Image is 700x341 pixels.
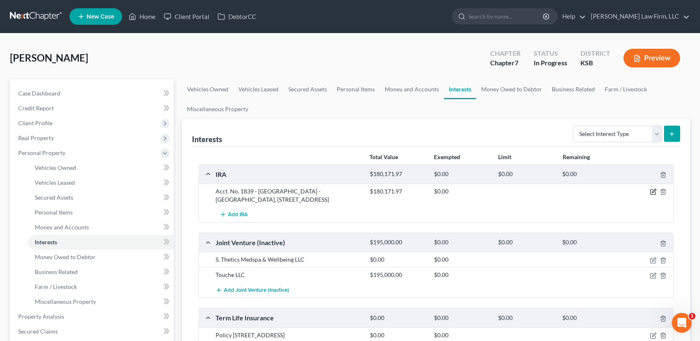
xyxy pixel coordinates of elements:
span: Secured Assets [35,194,73,201]
div: $0.00 [430,271,494,279]
div: Joint Venture (Inactive) [211,238,366,247]
div: $180,171.97 [366,170,430,178]
strong: Total Value [369,153,398,160]
a: DebtorCC [213,9,260,24]
a: Client Portal [160,9,213,24]
span: Money and Accounts [35,224,89,231]
div: Term Life Insurance [211,313,366,322]
div: $0.00 [558,238,622,246]
span: 1 [689,313,695,320]
strong: Limit [498,153,511,160]
div: $0.00 [430,314,494,322]
button: Preview [623,49,680,67]
span: Add Joint Venture (Inactive) [224,287,289,293]
a: Case Dashboard [12,86,174,101]
input: Search by name... [468,9,544,24]
a: Vehicles Leased [233,79,283,99]
a: Property Analysis [12,309,174,324]
button: Add Joint Venture (Inactive) [216,282,289,298]
div: In Progress [534,58,567,68]
div: Policy [STREET_ADDRESS] [211,331,366,339]
div: $195,000.00 [366,238,430,246]
div: $0.00 [366,255,430,264]
span: Personal Property [18,149,65,156]
strong: Remaining [563,153,590,160]
div: Chapter [490,58,520,68]
div: $0.00 [558,314,622,322]
div: District [580,49,610,58]
span: Add IRA [228,212,248,218]
span: Business Related [35,268,78,275]
span: Client Profile [18,119,53,126]
a: Secured Assets [28,190,174,205]
div: $0.00 [430,331,494,339]
a: Money and Accounts [380,79,444,99]
div: IRA [211,170,366,179]
div: $0.00 [366,331,430,339]
span: Vehicles Owned [35,164,76,171]
a: Miscellaneous Property [182,99,253,119]
a: Interests [28,235,174,250]
span: Money Owed to Debtor [35,253,96,260]
a: Farm / Livestock [600,79,652,99]
a: Farm / Livestock [28,279,174,294]
a: Vehicles Owned [28,160,174,175]
span: Case Dashboard [18,90,60,97]
div: KSB [580,58,610,68]
span: [PERSON_NAME] [10,52,88,64]
div: $180,171.97 [366,187,430,196]
div: $0.00 [494,314,558,322]
a: [PERSON_NAME] Law Firm, LLC [587,9,690,24]
span: Miscellaneous Property [35,298,96,305]
span: Secured Claims [18,328,58,335]
div: S. Thetics Medspa & Wellbeing LLC [211,255,366,264]
a: Money and Accounts [28,220,174,235]
div: Interests [192,134,222,144]
a: Secured Assets [283,79,332,99]
div: $0.00 [430,187,494,196]
div: $0.00 [430,238,494,246]
div: Chapter [490,49,520,58]
a: Money Owed to Debtor [28,250,174,265]
a: Business Related [547,79,600,99]
div: Touche LLC [211,271,366,279]
a: Help [558,9,586,24]
div: $0.00 [558,170,622,178]
span: Personal Items [35,209,73,216]
span: Property Analysis [18,313,64,320]
div: $0.00 [366,314,430,322]
span: Farm / Livestock [35,283,77,290]
div: $195,000.00 [366,271,430,279]
a: Money Owed to Debtor [476,79,547,99]
a: Personal Items [28,205,174,220]
a: Vehicles Leased [28,175,174,190]
a: Business Related [28,265,174,279]
a: Home [125,9,160,24]
button: Add IRA [216,207,252,222]
div: $0.00 [494,170,558,178]
iframe: Intercom live chat [672,313,692,333]
span: Credit Report [18,105,54,112]
span: New Case [86,14,114,20]
div: $0.00 [430,170,494,178]
div: $0.00 [430,255,494,264]
a: Personal Items [332,79,380,99]
span: Interests [35,238,57,246]
a: Secured Claims [12,324,174,339]
a: Miscellaneous Property [28,294,174,309]
a: Credit Report [12,101,174,116]
a: Vehicles Owned [182,79,233,99]
span: Real Property [18,134,54,141]
div: Acct. No. 1839 - [GEOGRAPHIC_DATA] - [GEOGRAPHIC_DATA], [STREET_ADDRESS] [211,187,366,204]
a: Interests [444,79,476,99]
span: 7 [515,59,518,67]
div: $0.00 [494,238,558,246]
strong: Exempted [434,153,460,160]
span: Vehicles Leased [35,179,75,186]
div: Status [534,49,567,58]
